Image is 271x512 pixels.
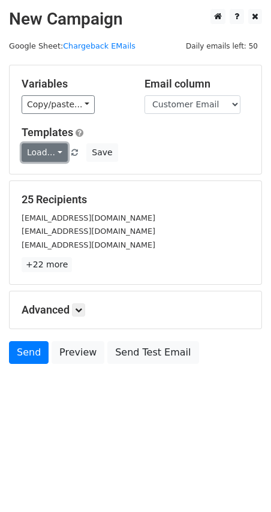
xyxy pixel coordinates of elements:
a: Daily emails left: 50 [182,41,262,50]
h5: Email column [144,77,249,91]
a: +22 more [22,257,72,272]
h5: Variables [22,77,127,91]
small: [EMAIL_ADDRESS][DOMAIN_NAME] [22,227,155,236]
small: [EMAIL_ADDRESS][DOMAIN_NAME] [22,213,155,222]
h2: New Campaign [9,9,262,29]
a: Chargeback EMails [63,41,135,50]
h5: Advanced [22,303,249,317]
a: Copy/paste... [22,95,95,114]
h5: 25 Recipients [22,193,249,206]
span: Daily emails left: 50 [182,40,262,53]
small: [EMAIL_ADDRESS][DOMAIN_NAME] [22,240,155,249]
a: Send Test Email [107,341,198,364]
a: Send [9,341,49,364]
a: Load... [22,143,68,162]
iframe: Chat Widget [211,454,271,512]
button: Save [86,143,118,162]
small: Google Sheet: [9,41,135,50]
a: Templates [22,126,73,138]
a: Preview [52,341,104,364]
